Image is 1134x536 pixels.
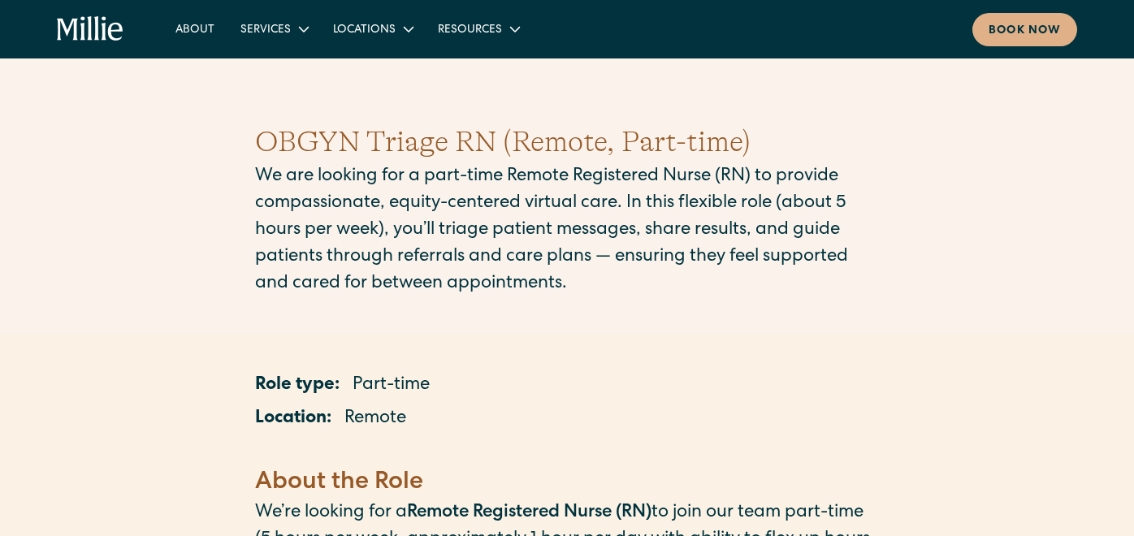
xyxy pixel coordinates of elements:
a: Book now [972,13,1077,46]
p: Part-time [353,373,430,400]
div: Locations [333,22,396,39]
a: home [57,16,123,42]
div: Resources [425,15,531,42]
div: Resources [438,22,502,39]
strong: About the Role [255,471,423,495]
p: Remote [344,406,406,433]
div: Locations [320,15,425,42]
p: ‍ [255,439,879,466]
h1: OBGYN Triage RN (Remote, Part-time) [255,120,879,164]
a: About [162,15,227,42]
div: Book now [989,23,1061,40]
p: Role type: [255,373,340,400]
strong: Remote Registered Nurse (RN) [407,504,651,522]
div: Services [240,22,291,39]
p: Location: [255,406,331,433]
p: We are looking for a part-time Remote Registered Nurse (RN) to provide compassionate, equity-cent... [255,164,879,298]
div: Services [227,15,320,42]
